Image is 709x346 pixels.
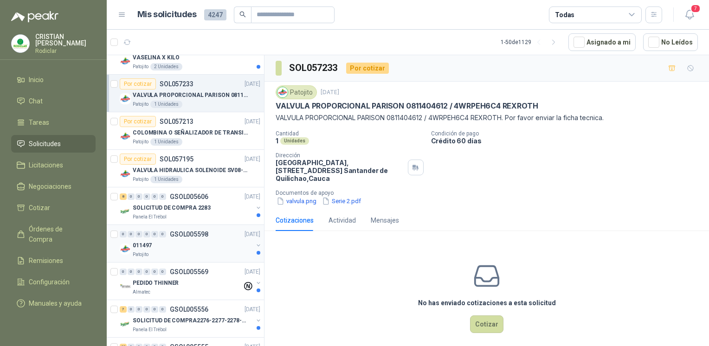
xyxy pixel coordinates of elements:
span: Licitaciones [29,160,63,170]
p: SOL057213 [160,118,193,125]
p: [DATE] [245,305,260,314]
p: VALVULA PROPORCIONAL PARISON 0811404612 / 4WRPEH6C4 REXROTH [133,91,248,100]
h1: Mis solicitudes [137,8,197,21]
span: 4247 [204,9,226,20]
div: 0 [128,193,135,200]
div: Unidades [280,137,309,145]
span: Órdenes de Compra [29,224,87,244]
div: 1 Unidades [150,176,182,183]
a: Solicitudes [11,135,96,153]
p: [DATE] [245,155,260,164]
p: SOLICITUD DE COMPRA2276-2277-2278-2284-2285- [133,316,248,325]
p: [DATE] [245,117,260,126]
p: Rodiclar [35,48,96,54]
p: Crédito 60 días [431,137,706,145]
div: Todas [555,10,574,20]
div: 0 [151,193,158,200]
div: 0 [151,306,158,313]
p: Documentos de apoyo [276,190,705,196]
p: 011497 [133,241,152,250]
a: Tareas [11,114,96,131]
p: Patojito [133,251,148,258]
div: 0 [143,231,150,237]
div: 0 [159,306,166,313]
img: Company Logo [120,281,131,292]
p: Dirección [276,152,404,159]
div: Por cotizar [120,78,156,90]
p: SOLICITUD DE COMPRA 2283 [133,204,211,212]
button: valvula.png [276,196,317,206]
div: Patojito [276,85,317,99]
span: Negociaciones [29,181,71,192]
p: Panela El Trébol [133,213,167,221]
div: 0 [135,306,142,313]
a: 0 0 0 0 0 0 GSOL005598[DATE] Company Logo011497Patojito [120,229,262,258]
p: GSOL005598 [170,231,208,237]
div: 0 [159,231,166,237]
div: Por cotizar [120,154,156,165]
img: Company Logo [12,35,29,52]
p: SOL057233 [160,81,193,87]
button: Serie 2.pdf [321,196,362,206]
div: Por cotizar [120,116,156,127]
div: Actividad [329,215,356,225]
img: Company Logo [277,87,288,97]
div: 0 [128,269,135,275]
img: Company Logo [120,56,131,67]
div: 0 [128,306,135,313]
div: 0 [151,269,158,275]
p: [GEOGRAPHIC_DATA], [STREET_ADDRESS] Santander de Quilichao , Cauca [276,159,404,182]
div: 0 [135,269,142,275]
p: GSOL005569 [170,269,208,275]
div: 0 [143,193,150,200]
img: Company Logo [120,243,131,255]
div: 0 [143,269,150,275]
span: Tareas [29,117,49,128]
span: Solicitudes [29,139,61,149]
p: [DATE] [245,192,260,201]
p: [DATE] [321,88,339,97]
p: Condición de pago [431,130,706,137]
p: Panela El Trébol [133,326,167,333]
img: Company Logo [120,168,131,179]
img: Company Logo [120,131,131,142]
a: Cotizar [11,199,96,217]
span: Remisiones [29,256,63,266]
span: Chat [29,96,43,106]
div: 0 [151,231,158,237]
a: Órdenes de Compra [11,220,96,248]
div: 0 [120,231,127,237]
a: Por cotizarSOL057195[DATE] Company LogoVALVULA HIDRAULICA SOLENOIDE SV08-20 REF : SV08-3B-N-24DC-... [107,150,264,187]
img: Logo peakr [11,11,58,22]
div: 7 [120,306,127,313]
img: Company Logo [120,206,131,217]
div: 0 [120,269,127,275]
p: Patojito [133,138,148,146]
p: GSOL005556 [170,306,208,313]
p: [DATE] [245,268,260,276]
a: Por cotizarSOL057213[DATE] Company LogoCOLOMBINA O SEÑALIZADOR DE TRANSITOPatojito1 Unidades [107,112,264,150]
p: Cantidad [276,130,424,137]
span: Inicio [29,75,44,85]
button: Cotizar [470,315,503,333]
p: Patojito [133,176,148,183]
button: No Leídos [643,33,698,51]
div: 0 [159,193,166,200]
div: 0 [159,269,166,275]
p: VALVULA PROPORCIONAL PARISON 0811404612 / 4WRPEH6C4 REXROTH [276,101,538,111]
div: 1 Unidades [150,138,182,146]
p: PEDIDO THINNER [133,279,179,288]
a: Negociaciones [11,178,96,195]
div: 0 [143,306,150,313]
p: [DATE] [245,230,260,239]
a: Por cotizarSOL057252[DATE] Company LogoVASELINA X KILOPatojito2 Unidades [107,37,264,75]
p: Patojito [133,101,148,108]
p: VALVULA PROPORCIONAL PARISON 0811404612 / 4WRPEH6C4 REXROTH. Por favor enviar la ficha tecnica. [276,113,698,123]
a: Manuales y ayuda [11,295,96,312]
a: 7 0 0 0 0 0 GSOL005556[DATE] Company LogoSOLICITUD DE COMPRA2276-2277-2278-2284-2285-Panela El Tr... [120,304,262,333]
p: GSOL005606 [170,193,208,200]
span: search [239,11,246,18]
div: 0 [135,231,142,237]
div: 1 - 50 de 1129 [501,35,561,50]
a: Por cotizarSOL057233[DATE] Company LogoVALVULA PROPORCIONAL PARISON 0811404612 / 4WRPEH6C4 REXROT... [107,75,264,112]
